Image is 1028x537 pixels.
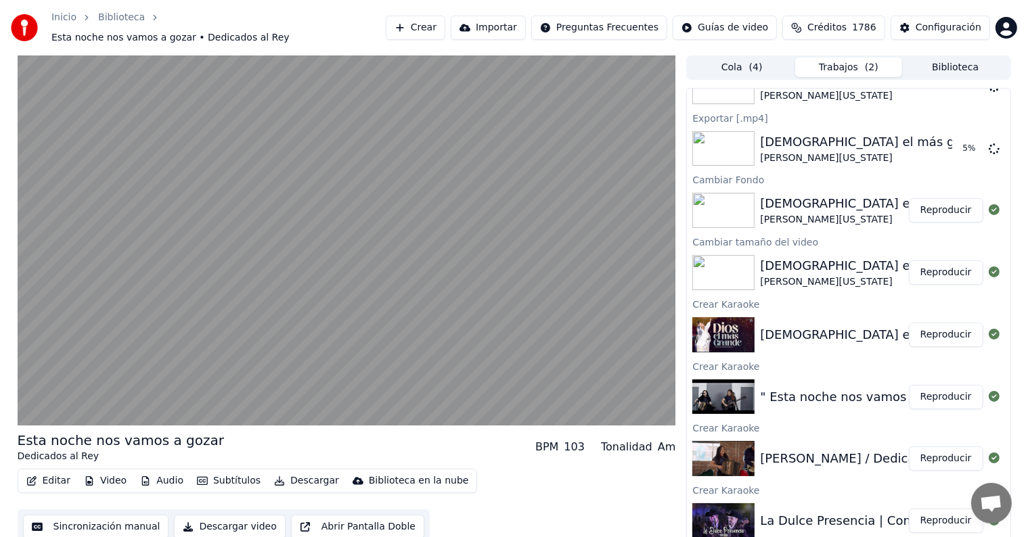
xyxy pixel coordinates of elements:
[909,385,983,409] button: Reproducir
[98,11,145,24] a: Biblioteca
[891,16,990,40] button: Configuración
[687,110,1010,126] div: Exportar [.mp4]
[535,439,558,455] div: BPM
[852,21,876,34] span: 1786
[687,171,1010,187] div: Cambiar Fondo
[51,11,76,24] a: Inicio
[21,471,76,490] button: Editar
[79,471,132,490] button: Video
[909,446,983,471] button: Reproducir
[916,21,981,34] div: Configuración
[369,474,469,488] div: Biblioteca en la nube
[269,471,344,490] button: Descargar
[909,509,983,533] button: Reproducir
[51,31,290,45] span: Esta noche nos vamos a gozar • Dedicados al Rey
[386,16,445,40] button: Crear
[531,16,667,40] button: Preguntas Frecuentes
[18,431,225,450] div: Esta noche nos vamos a gozar
[963,143,983,154] div: 5 %
[564,439,585,455] div: 103
[749,61,763,74] span: ( 4 )
[658,439,676,455] div: Am
[11,14,38,41] img: youka
[18,450,225,463] div: Dedicados al Rey
[192,471,266,490] button: Subtítulos
[865,61,878,74] span: ( 2 )
[807,21,847,34] span: Créditos
[687,358,1010,374] div: Crear Karaoke
[673,16,777,40] button: Guías de video
[971,483,1012,523] a: Chat abierto
[909,260,983,285] button: Reproducir
[687,296,1010,312] div: Crear Karaoke
[902,57,1009,77] button: Biblioteca
[51,11,386,45] nav: breadcrumb
[909,323,983,347] button: Reproducir
[909,198,983,223] button: Reproducir
[687,482,1010,498] div: Crear Karaoke
[451,16,526,40] button: Importar
[782,16,885,40] button: Créditos1786
[687,419,1010,436] div: Crear Karaoke
[687,233,1010,250] div: Cambiar tamaño del video
[135,471,189,490] button: Audio
[601,439,652,455] div: Tonalidad
[688,57,795,77] button: Cola
[795,57,902,77] button: Trabajos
